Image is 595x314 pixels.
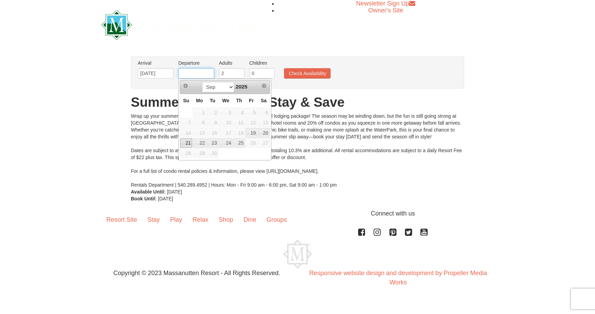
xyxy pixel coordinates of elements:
[245,128,258,138] td: available
[261,83,267,88] span: Next
[131,95,464,109] h1: Summer’s Last Call – Stay & Save
[165,209,187,230] a: Play
[219,118,233,128] td: available
[246,128,257,138] a: 19
[236,84,247,90] span: 2025
[101,209,494,218] p: Connect with us
[192,148,206,158] td: unAvailable
[249,98,254,103] span: Friday
[258,118,270,128] td: available
[193,138,206,148] a: 22
[249,60,275,66] label: Children
[178,60,214,66] label: Departure
[309,270,487,286] a: Responsive website design and development by Propeller Media Works
[96,269,297,278] p: Copyright © 2023 Massanutten Resort - All Rights Reserved.
[219,138,232,148] a: 24
[245,118,258,128] td: available
[238,209,261,230] a: Dine
[258,128,270,138] td: available
[193,148,206,158] span: 29
[222,98,229,103] span: Wednesday
[233,128,245,138] td: available
[101,10,259,40] img: Massanutten Resort Logo
[207,148,218,158] span: 30
[206,138,219,148] td: available
[219,128,233,138] td: available
[236,98,242,103] span: Thursday
[233,138,245,148] a: 25
[233,107,245,118] td: available
[167,189,182,195] span: [DATE]
[180,118,192,128] span: 7
[131,196,157,201] strong: Book Until:
[283,240,312,269] img: Massanutten Resort Logo
[180,128,192,138] td: available
[207,138,218,148] a: 23
[233,108,245,117] span: 4
[258,107,270,118] td: available
[233,118,245,128] span: 11
[219,60,244,66] label: Adults
[284,68,331,78] button: Check Availability
[207,118,218,128] span: 9
[258,138,270,148] span: 27
[192,118,206,128] td: available
[187,209,213,230] a: Relax
[180,138,192,148] td: available
[258,118,270,128] span: 13
[213,209,238,230] a: Shop
[233,128,245,138] span: 18
[158,196,173,201] span: [DATE]
[258,108,270,117] span: 6
[180,128,192,138] span: 14
[192,128,206,138] td: available
[258,128,270,138] a: 20
[181,81,190,91] a: Prev
[233,138,245,148] td: available
[261,209,292,230] a: Groups
[261,98,267,103] span: Saturday
[246,118,257,128] span: 12
[210,98,215,103] span: Tuesday
[193,118,206,128] span: 8
[368,7,403,14] a: Owner's Site
[259,81,269,91] a: Next
[180,148,192,158] span: 28
[192,107,206,118] td: unAvailable
[183,83,188,88] span: Prev
[206,128,219,138] td: available
[207,128,218,138] span: 16
[245,107,258,118] td: available
[219,107,233,118] td: available
[246,108,257,117] span: 5
[196,98,203,103] span: Monday
[206,107,219,118] td: available
[142,209,165,230] a: Stay
[246,138,257,148] span: 26
[245,138,258,148] td: unAvailable
[233,118,245,128] td: available
[206,118,219,128] td: available
[193,108,206,117] span: 1
[219,108,232,117] span: 3
[131,189,166,195] strong: Available Until:
[192,138,206,148] td: available
[258,138,270,148] td: unAvailable
[193,128,206,138] span: 15
[101,16,259,32] a: Massanutten Resort
[219,128,232,138] span: 17
[180,118,192,128] td: available
[219,118,232,128] span: 10
[207,108,218,117] span: 2
[219,138,233,148] td: available
[206,148,219,158] td: unAvailable
[180,138,192,148] a: 21
[183,98,189,103] span: Sunday
[138,60,174,66] label: Arrival
[131,113,464,188] div: Wrap up your summer mountain-style with our Summer’s Last Call lodging package! The season may be...
[180,148,192,158] td: unAvailable
[101,209,142,230] a: Resort Site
